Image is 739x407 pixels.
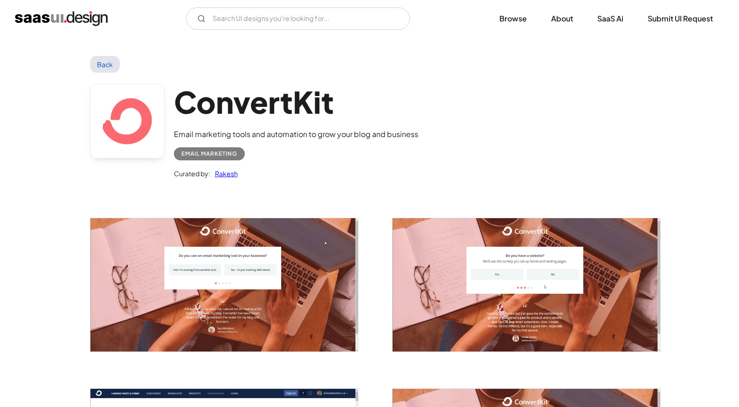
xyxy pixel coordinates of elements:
a: open lightbox [393,218,660,351]
a: About [540,8,584,29]
a: Submit UI Request [636,8,724,29]
a: SaaS Ai [586,8,635,29]
div: Curated by: [174,168,210,179]
img: 601bee8430b50c16943044d8_ConvertKit%20Signup.jpg [90,218,358,351]
div: Email Marketing [181,148,237,159]
img: 601bee8437e6e5838d64d325_ConvertKit%20Signup%202.jpg [393,218,660,351]
a: open lightbox [90,218,358,351]
h1: ConvertKit [174,84,418,120]
a: Rakesh [210,168,238,179]
form: Email Form [186,7,410,30]
div: Email marketing tools and automation to grow your blog and business [174,129,418,140]
input: Search UI designs you're looking for... [186,7,410,30]
a: home [15,11,108,26]
a: Back [90,56,120,73]
a: Browse [488,8,538,29]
